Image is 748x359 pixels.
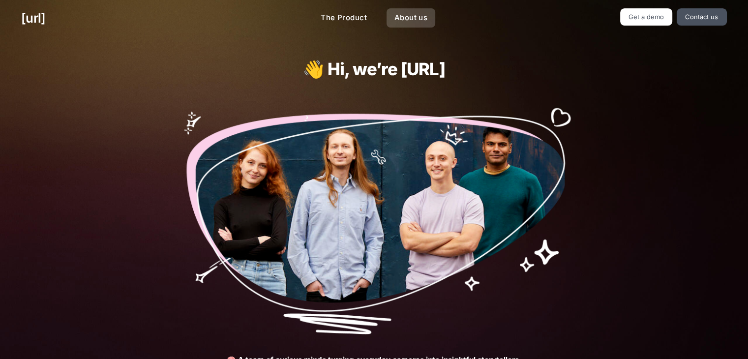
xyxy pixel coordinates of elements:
h1: 👋 Hi, we’re [URL] [213,60,535,79]
a: [URL] [21,8,45,28]
a: Get a demo [620,8,673,26]
a: About us [387,8,435,28]
a: The Product [313,8,375,28]
a: Contact us [677,8,727,26]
